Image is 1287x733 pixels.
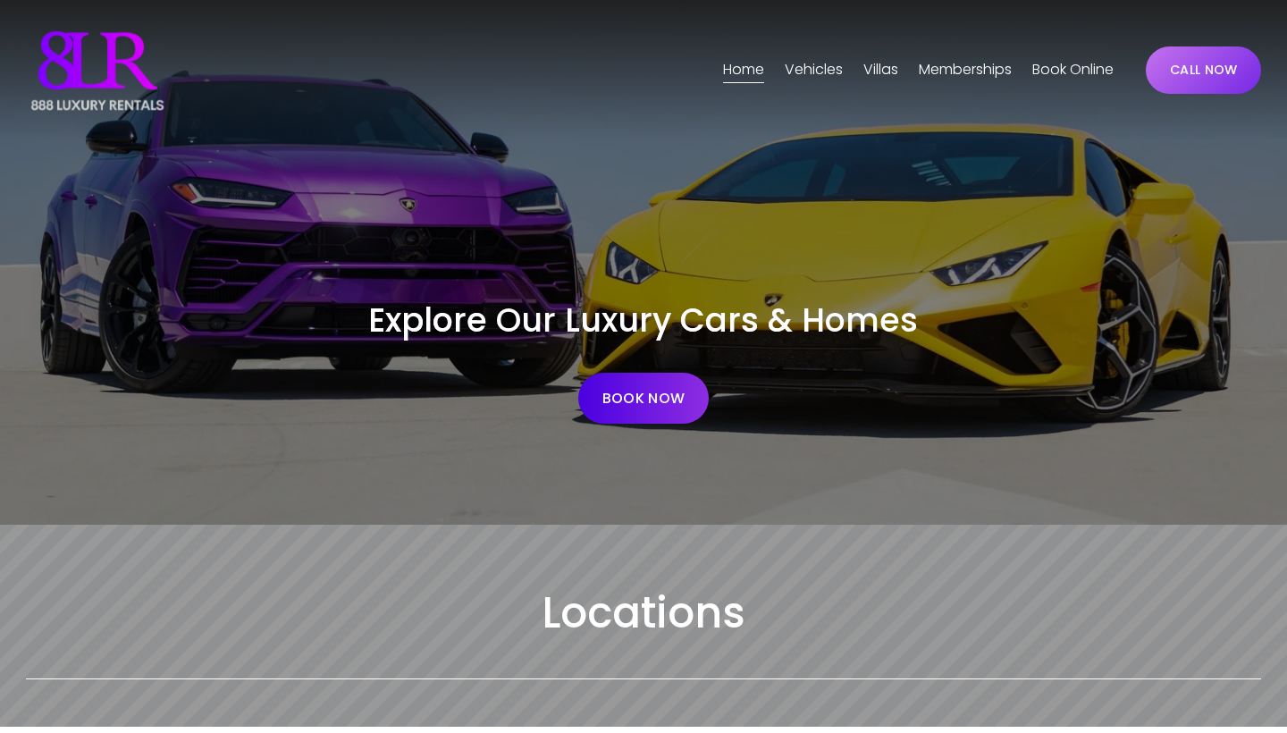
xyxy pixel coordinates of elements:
[723,56,764,85] a: Home
[1146,46,1261,94] a: CALL NOW
[26,586,1261,640] h2: Locations
[785,57,843,83] span: Vehicles
[863,56,898,85] a: folder dropdown
[1032,56,1114,85] a: Book Online
[578,373,709,424] a: BOOK NOW
[26,26,169,115] img: Luxury Car &amp; Home Rentals For Every Occasion
[368,297,918,343] span: Explore Our Luxury Cars & Homes
[919,56,1012,85] a: Memberships
[863,57,898,83] span: Villas
[785,56,843,85] a: folder dropdown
